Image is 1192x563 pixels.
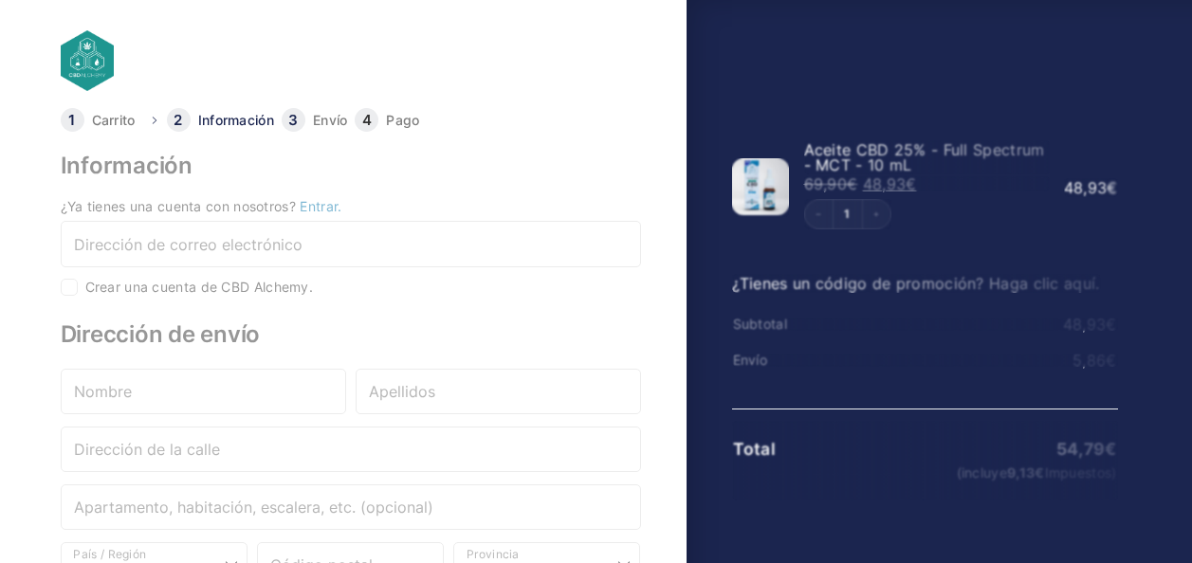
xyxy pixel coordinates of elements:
a: Entrar. [300,198,341,214]
a: Pago [386,114,419,127]
a: Carrito [92,114,136,127]
a: Envío [313,114,348,127]
h3: Dirección de envío [61,323,641,346]
a: Información [198,114,274,127]
input: Apartamento, habitación, escalera, etc. (opcional) [61,484,641,530]
span: ¿Ya tienes una cuenta con nosotros? [61,198,297,214]
input: Nombre [61,369,346,414]
input: Dirección de la calle [61,427,641,472]
label: Crear una cuenta de CBD Alchemy. [85,281,314,294]
input: Dirección de correo electrónico [61,221,641,266]
input: Apellidos [356,369,641,414]
h3: Información [61,154,641,177]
